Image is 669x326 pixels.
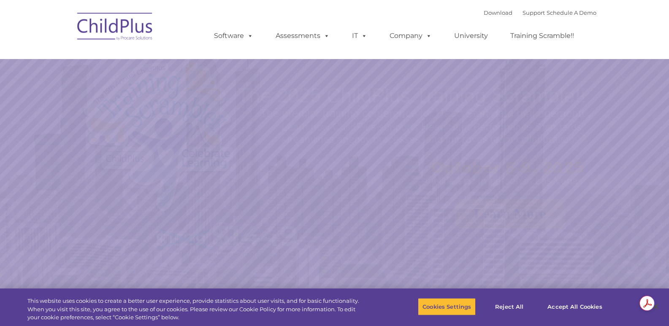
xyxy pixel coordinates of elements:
div: This website uses cookies to create a better user experience, provide statistics about user visit... [27,297,368,322]
a: Schedule A Demo [547,9,596,16]
button: Accept All Cookies [543,298,607,315]
button: Cookies Settings [418,298,476,315]
a: IT [344,27,376,44]
a: Assessments [267,27,338,44]
a: Support [523,9,545,16]
font: | [484,9,596,16]
a: Download [484,9,512,16]
a: Training Scramble!! [502,27,582,44]
img: ChildPlus by Procare Solutions [73,7,157,49]
a: University [446,27,496,44]
a: Learn More [455,199,566,229]
a: Company [381,27,440,44]
button: Reject All [483,298,536,315]
a: Software [206,27,262,44]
